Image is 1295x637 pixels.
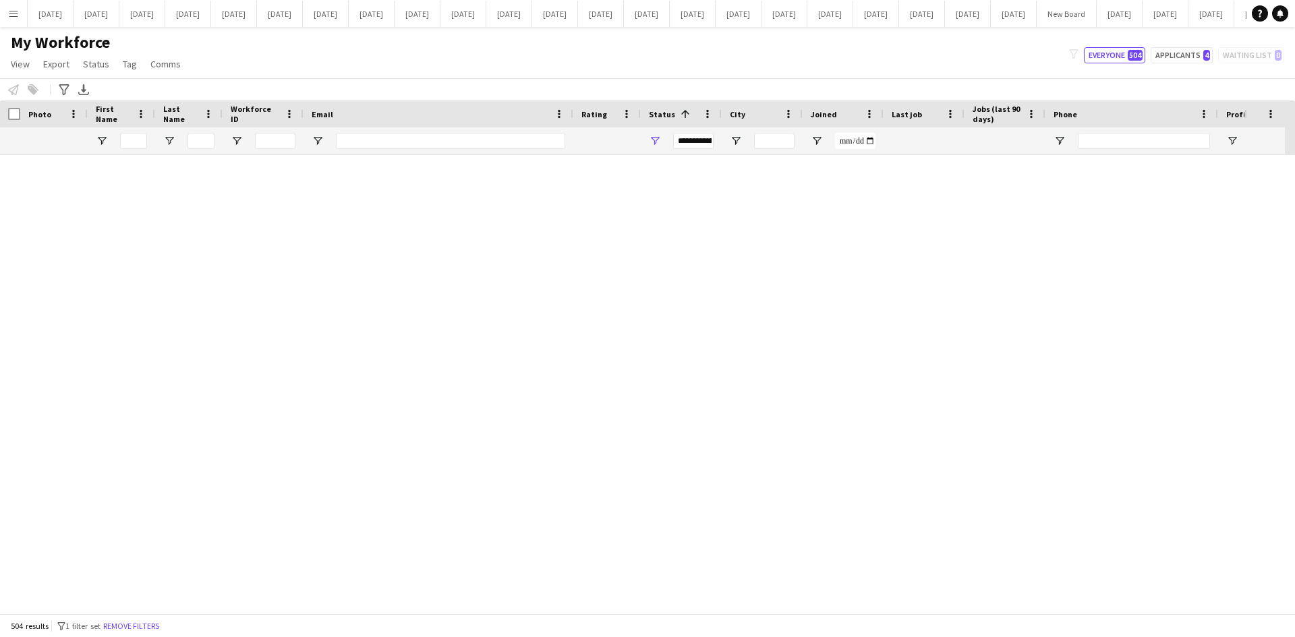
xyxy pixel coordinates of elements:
[1234,1,1280,27] button: [DATE]
[120,133,147,149] input: First Name Filter Input
[100,619,162,634] button: Remove filters
[730,109,745,119] span: City
[892,109,922,119] span: Last job
[255,133,295,149] input: Workforce ID Filter Input
[835,133,875,149] input: Joined Filter Input
[395,1,440,27] button: [DATE]
[486,1,532,27] button: [DATE]
[119,1,165,27] button: [DATE]
[43,58,69,70] span: Export
[303,1,349,27] button: [DATE]
[945,1,991,27] button: [DATE]
[257,1,303,27] button: [DATE]
[336,133,565,149] input: Email Filter Input
[716,1,761,27] button: [DATE]
[312,109,333,119] span: Email
[754,133,795,149] input: City Filter Input
[581,109,607,119] span: Rating
[28,1,74,27] button: [DATE]
[670,1,716,27] button: [DATE]
[163,104,198,124] span: Last Name
[56,82,72,98] app-action-btn: Advanced filters
[730,135,742,147] button: Open Filter Menu
[1188,1,1234,27] button: [DATE]
[811,135,823,147] button: Open Filter Menu
[123,58,137,70] span: Tag
[1054,135,1066,147] button: Open Filter Menu
[5,55,35,73] a: View
[312,135,324,147] button: Open Filter Menu
[649,109,675,119] span: Status
[65,621,100,631] span: 1 filter set
[78,55,115,73] a: Status
[74,1,119,27] button: [DATE]
[853,1,899,27] button: [DATE]
[163,135,175,147] button: Open Filter Menu
[188,133,214,149] input: Last Name Filter Input
[76,82,92,98] app-action-btn: Export XLSX
[811,109,837,119] span: Joined
[1054,109,1077,119] span: Phone
[1203,50,1210,61] span: 4
[349,1,395,27] button: [DATE]
[991,1,1037,27] button: [DATE]
[83,58,109,70] span: Status
[807,1,853,27] button: [DATE]
[96,104,131,124] span: First Name
[150,58,181,70] span: Comms
[11,32,110,53] span: My Workforce
[1151,47,1213,63] button: Applicants4
[231,135,243,147] button: Open Filter Menu
[532,1,578,27] button: [DATE]
[28,109,51,119] span: Photo
[1084,47,1145,63] button: Everyone504
[1078,133,1210,149] input: Phone Filter Input
[11,58,30,70] span: View
[1226,135,1238,147] button: Open Filter Menu
[1226,109,1253,119] span: Profile
[211,1,257,27] button: [DATE]
[1037,1,1097,27] button: New Board
[1128,50,1143,61] span: 504
[1143,1,1188,27] button: [DATE]
[165,1,211,27] button: [DATE]
[117,55,142,73] a: Tag
[649,135,661,147] button: Open Filter Menu
[1097,1,1143,27] button: [DATE]
[96,135,108,147] button: Open Filter Menu
[899,1,945,27] button: [DATE]
[761,1,807,27] button: [DATE]
[231,104,279,124] span: Workforce ID
[145,55,186,73] a: Comms
[38,55,75,73] a: Export
[578,1,624,27] button: [DATE]
[973,104,1021,124] span: Jobs (last 90 days)
[624,1,670,27] button: [DATE]
[440,1,486,27] button: [DATE]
